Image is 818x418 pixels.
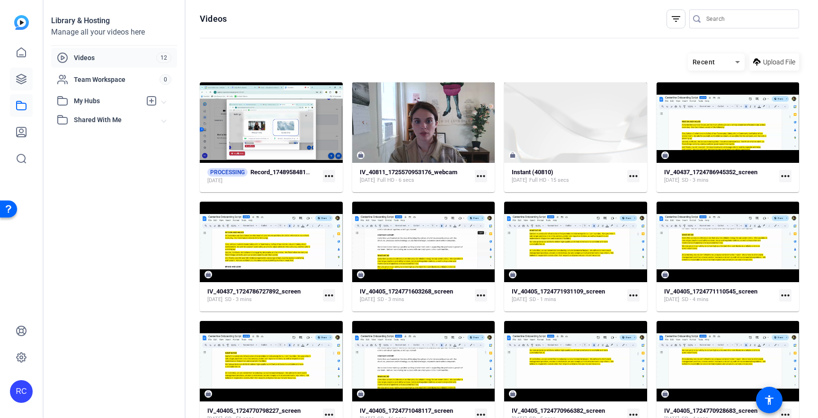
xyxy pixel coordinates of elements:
[512,169,623,184] a: Instant (40810)[DATE]Full HD - 15 secs
[360,288,471,303] a: IV_40405_1724771603268_screen[DATE]SD - 3 mins
[664,288,776,303] a: IV_40405_1724771110545_screen[DATE]SD - 4 mins
[627,170,640,182] mat-icon: more_horiz
[670,13,682,25] mat-icon: filter_list
[682,177,709,184] span: SD - 3 mins
[207,288,301,295] strong: IV_40437_1724786727892_screen
[207,407,301,414] strong: IV_40405_1724770798227_screen
[779,289,791,302] mat-icon: more_horiz
[664,169,776,184] a: IV_40437_1724786945352_screen[DATE]SD - 3 mins
[529,296,556,303] span: SD - 1 mins
[706,13,791,25] input: Search
[360,407,453,414] strong: IV_40405_1724771048117_screen
[323,170,335,182] mat-icon: more_horiz
[160,74,171,85] span: 0
[664,407,757,414] strong: IV_40405_1724770928683_screen
[764,394,775,406] mat-icon: accessibility
[10,380,33,403] div: RC
[360,169,457,176] strong: IV_40811_1725570953176_webcam
[475,289,487,302] mat-icon: more_horiz
[512,407,605,414] strong: IV_40405_1724770966382_screen
[682,296,709,303] span: SD - 4 mins
[664,296,679,303] span: [DATE]
[360,177,375,184] span: [DATE]
[512,296,527,303] span: [DATE]
[664,177,679,184] span: [DATE]
[693,58,715,66] span: Recent
[475,170,487,182] mat-icon: more_horiz
[225,296,252,303] span: SD - 3 mins
[512,288,623,303] a: IV_40405_1724771931109_screen[DATE]SD - 1 mins
[664,169,757,176] strong: IV_40437_1724786945352_screen
[250,169,338,176] strong: Record_1748958481566_screen
[512,177,527,184] span: [DATE]
[749,53,799,71] button: Upload File
[207,177,222,185] span: [DATE]
[207,168,248,177] span: PROCESSING
[207,296,222,303] span: [DATE]
[627,289,640,302] mat-icon: more_horiz
[360,288,453,295] strong: IV_40405_1724771603268_screen
[207,168,319,185] a: PROCESSINGRecord_1748958481566_screen[DATE]
[664,288,757,295] strong: IV_40405_1724771110545_screen
[360,169,471,184] a: IV_40811_1725570953176_webcam[DATE]Full HD - 6 secs
[377,177,414,184] span: Full HD - 6 secs
[207,288,319,303] a: IV_40437_1724786727892_screen[DATE]SD - 3 mins
[377,296,404,303] span: SD - 3 mins
[323,289,335,302] mat-icon: more_horiz
[779,170,791,182] mat-icon: more_horiz
[200,13,227,25] h1: Videos
[512,169,553,176] strong: Instant (40810)
[529,177,569,184] span: Full HD - 15 secs
[763,57,795,67] span: Upload File
[360,296,375,303] span: [DATE]
[512,288,605,295] strong: IV_40405_1724771931109_screen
